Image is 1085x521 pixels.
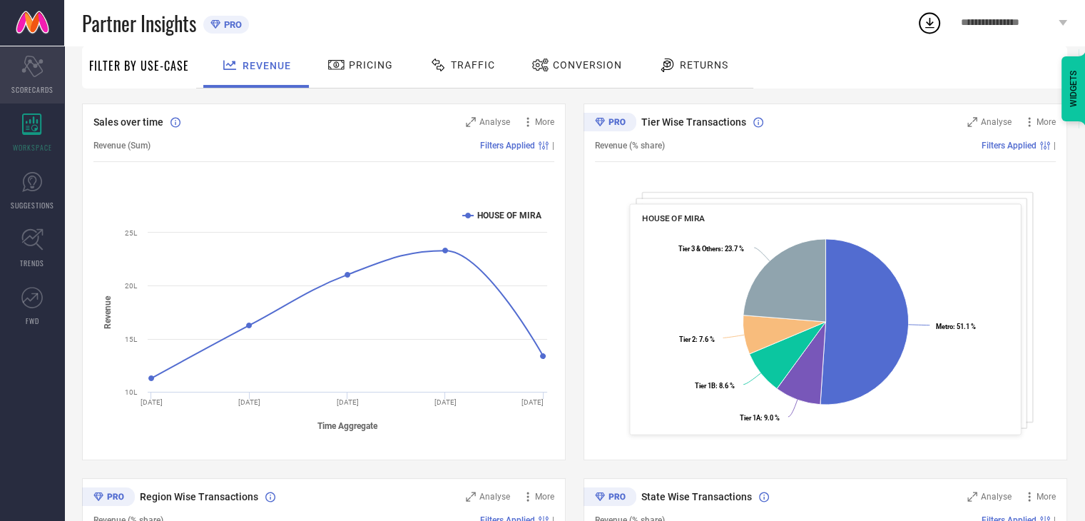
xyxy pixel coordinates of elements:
span: SUGGESTIONS [11,200,54,211]
tspan: Time Aggregate [317,421,378,431]
text: 15L [125,335,138,343]
span: Analyse [981,492,1012,502]
span: Filters Applied [480,141,535,151]
span: Conversion [553,59,622,71]
text: [DATE] [434,398,457,406]
span: Traffic [451,59,495,71]
svg: Zoom [466,117,476,127]
span: More [1036,492,1056,502]
span: Analyse [479,117,510,127]
text: 10L [125,388,138,396]
tspan: Tier 1B [695,382,715,390]
tspan: Tier 3 & Others [678,245,721,253]
span: Sales over time [93,116,163,128]
text: : 51.1 % [936,323,976,330]
text: : 9.0 % [740,414,780,422]
div: Premium [584,113,636,134]
span: Filter By Use-Case [89,57,189,74]
span: More [535,492,554,502]
span: HOUSE OF MIRA [642,213,705,223]
span: Region Wise Transactions [140,491,258,502]
svg: Zoom [967,117,977,127]
span: Revenue [243,60,291,71]
tspan: Metro [936,323,953,330]
text: [DATE] [521,398,544,406]
text: : 23.7 % [678,245,744,253]
svg: Zoom [466,492,476,502]
span: More [1036,117,1056,127]
text: 20L [125,282,138,290]
svg: Zoom [967,492,977,502]
span: Partner Insights [82,9,196,38]
div: Premium [584,487,636,509]
span: State Wise Transactions [641,491,752,502]
text: : 8.6 % [695,382,735,390]
tspan: Revenue [103,295,113,328]
div: Open download list [917,10,942,36]
span: Analyse [479,492,510,502]
text: : 7.6 % [679,335,715,343]
tspan: Tier 2 [679,335,696,343]
span: More [535,117,554,127]
span: Filters Applied [982,141,1036,151]
span: Analyse [981,117,1012,127]
text: 25L [125,229,138,237]
text: HOUSE OF MIRA [477,211,542,221]
text: [DATE] [337,398,359,406]
span: Revenue (% share) [595,141,665,151]
span: Returns [680,59,728,71]
span: Revenue (Sum) [93,141,151,151]
span: | [552,141,554,151]
span: PRO [220,19,242,30]
span: | [1054,141,1056,151]
span: FWD [26,315,39,326]
span: SCORECARDS [11,84,54,95]
span: TRENDS [20,258,44,268]
span: Pricing [349,59,393,71]
span: WORKSPACE [13,142,52,153]
text: [DATE] [141,398,163,406]
tspan: Tier 1A [740,414,761,422]
text: [DATE] [238,398,260,406]
span: Tier Wise Transactions [641,116,746,128]
div: Premium [82,487,135,509]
